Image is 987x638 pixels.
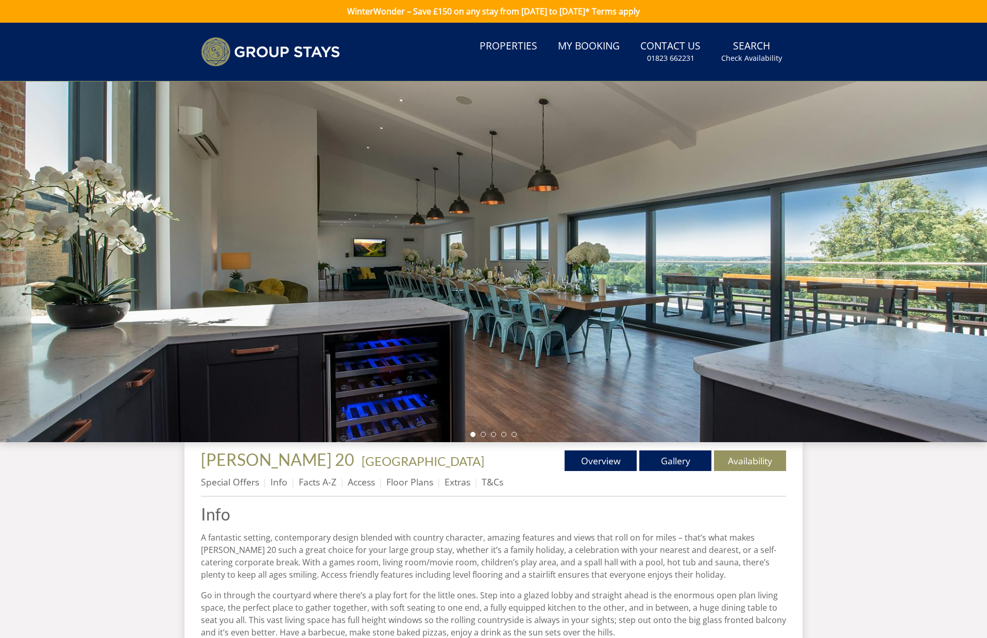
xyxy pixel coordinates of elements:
[647,53,694,63] small: 01823 662231
[475,35,541,58] a: Properties
[714,450,786,471] a: Availability
[636,35,705,69] a: Contact Us01823 662231
[639,450,711,471] a: Gallery
[445,476,470,488] a: Extras
[201,476,259,488] a: Special Offers
[201,505,786,523] a: Info
[358,454,484,468] span: -
[201,449,358,469] a: [PERSON_NAME] 20
[348,476,375,488] a: Access
[201,531,786,581] p: A fantastic setting, contemporary design blended with country character, amazing features and vie...
[270,476,287,488] a: Info
[201,37,340,66] img: Group Stays
[201,449,354,469] span: [PERSON_NAME] 20
[721,53,782,63] small: Check Availability
[362,454,484,468] a: [GEOGRAPHIC_DATA]
[717,35,786,69] a: SearchCheck Availability
[386,476,433,488] a: Floor Plans
[299,476,336,488] a: Facts A-Z
[482,476,503,488] a: T&Cs
[554,35,624,58] a: My Booking
[565,450,637,471] a: Overview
